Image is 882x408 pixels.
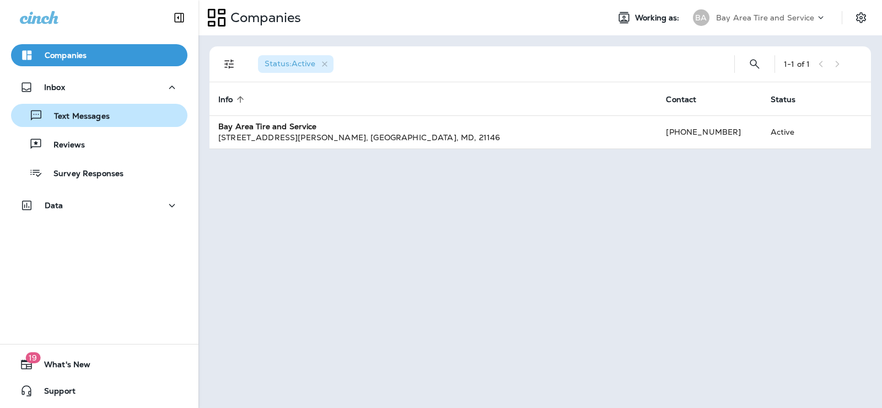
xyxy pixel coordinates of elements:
[44,83,65,92] p: Inbox
[11,76,187,98] button: Inbox
[11,44,187,66] button: Companies
[771,94,810,104] span: Status
[11,161,187,184] button: Survey Responses
[258,55,334,73] div: Status:Active
[218,121,317,131] strong: Bay Area Tire and Service
[784,60,810,68] div: 1 - 1 of 1
[762,115,826,149] td: Active
[226,9,301,26] p: Companies
[657,115,761,149] td: [PHONE_NUMBER]
[218,95,233,104] span: Info
[716,13,815,22] p: Bay Area Tire and Service
[33,386,76,400] span: Support
[11,380,187,402] button: Support
[218,53,240,75] button: Filters
[771,95,796,104] span: Status
[265,59,315,68] span: Status : Active
[11,133,187,156] button: Reviews
[11,353,187,375] button: 19What's New
[666,95,696,104] span: Contact
[635,13,682,23] span: Working as:
[11,104,187,127] button: Text Messages
[33,360,90,373] span: What's New
[693,9,709,26] div: BA
[851,8,871,28] button: Settings
[42,140,85,151] p: Reviews
[42,169,123,179] p: Survey Responses
[45,201,63,210] p: Data
[164,7,195,29] button: Collapse Sidebar
[45,51,87,60] p: Companies
[43,112,110,122] p: Text Messages
[666,94,711,104] span: Contact
[218,132,648,143] div: [STREET_ADDRESS][PERSON_NAME] , [GEOGRAPHIC_DATA] , MD , 21146
[25,352,40,363] span: 19
[744,53,766,75] button: Search Companies
[218,94,248,104] span: Info
[11,194,187,216] button: Data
